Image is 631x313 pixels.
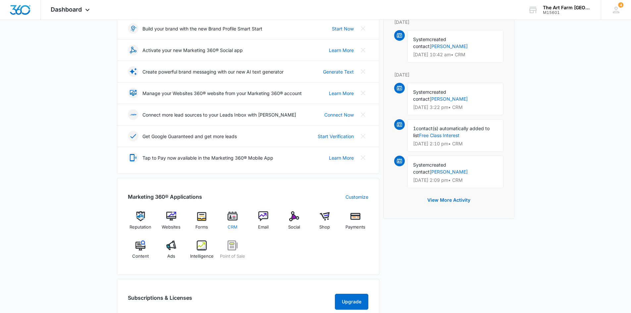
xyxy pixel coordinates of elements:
[323,68,354,75] a: Generate Text
[228,224,237,231] span: CRM
[324,111,354,118] a: Connect Now
[128,240,153,264] a: Content
[413,89,429,95] span: System
[358,23,368,34] button: Close
[220,211,245,235] a: CRM
[358,131,368,141] button: Close
[329,90,354,97] a: Learn More
[162,224,181,231] span: Websites
[142,25,262,32] p: Build your brand with the new Brand Profile Smart Start
[158,240,184,264] a: Ads
[189,240,215,264] a: Intelligence
[413,162,446,175] span: created contact
[394,19,503,26] p: [DATE]
[142,68,284,75] p: Create powerful brand messaging with our new AI text generator
[220,240,245,264] a: Point of Sale
[345,193,368,200] a: Customize
[51,6,82,13] span: Dashboard
[419,132,459,138] a: Free Class Interest
[413,89,446,102] span: created contact
[220,253,245,260] span: Point of Sale
[251,211,276,235] a: Email
[130,224,151,231] span: Reputation
[618,2,623,8] span: 4
[158,211,184,235] a: Websites
[142,47,243,54] p: Activate your new Marketing 360® Social app
[128,211,153,235] a: Reputation
[358,152,368,163] button: Close
[132,253,149,260] span: Content
[543,10,591,15] div: account id
[189,211,215,235] a: Forms
[430,43,468,49] a: [PERSON_NAME]
[413,52,498,57] p: [DATE] 10:42 am • CRM
[142,90,302,97] p: Manage your Websites 360® website from your Marketing 360® account
[332,25,354,32] a: Start Now
[329,47,354,54] a: Learn More
[430,169,468,175] a: [PERSON_NAME]
[142,154,273,161] p: Tap to Pay now available in the Marketing 360® Mobile App
[288,224,300,231] span: Social
[195,224,208,231] span: Forms
[190,253,214,260] span: Intelligence
[142,133,237,140] p: Get Google Guaranteed and get more leads
[343,211,368,235] a: Payments
[167,253,175,260] span: Ads
[421,192,477,208] button: View More Activity
[413,36,446,49] span: created contact
[312,211,338,235] a: Shop
[358,66,368,77] button: Close
[413,126,416,131] span: 1
[335,294,368,310] button: Upgrade
[430,96,468,102] a: [PERSON_NAME]
[413,178,498,183] p: [DATE] 2:09 pm • CRM
[345,224,365,231] span: Payments
[413,36,429,42] span: System
[142,111,296,118] p: Connect more lead sources to your Leads Inbox with [PERSON_NAME]
[358,88,368,98] button: Close
[618,2,623,8] div: notifications count
[413,126,490,138] span: contact(s) automatically added to list
[413,105,498,110] p: [DATE] 3:22 pm • CRM
[281,211,307,235] a: Social
[318,133,354,140] a: Start Verification
[258,224,269,231] span: Email
[413,141,498,146] p: [DATE] 2:10 pm • CRM
[413,162,429,168] span: System
[128,193,202,201] h2: Marketing 360® Applications
[128,294,192,307] h2: Subscriptions & Licenses
[319,224,330,231] span: Shop
[543,5,591,10] div: account name
[358,109,368,120] button: Close
[358,45,368,55] button: Close
[394,71,503,78] p: [DATE]
[329,154,354,161] a: Learn More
